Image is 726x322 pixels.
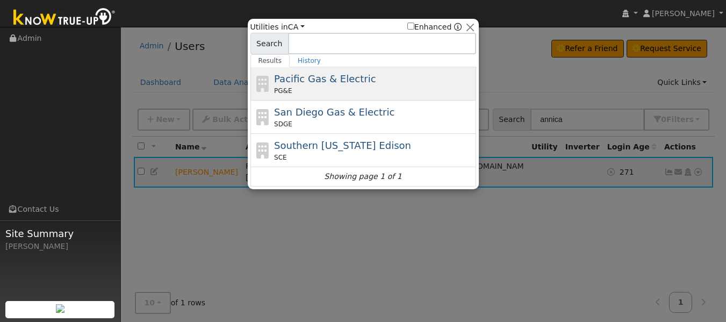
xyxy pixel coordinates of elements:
span: Southern [US_STATE] Edison [274,140,411,151]
span: Pacific Gas & Electric [274,73,376,84]
img: retrieve [56,304,64,313]
div: [PERSON_NAME] [5,241,115,252]
label: Enhanced [407,22,452,33]
span: Utilities in [250,22,305,33]
span: PG&E [274,86,292,96]
span: Search [250,33,289,54]
span: San Diego Gas & Electric [274,106,394,118]
input: Enhanced [407,23,414,30]
a: History [290,54,329,67]
span: [PERSON_NAME] [652,9,715,18]
i: Showing page 1 of 1 [324,171,401,182]
a: Enhanced Providers [454,23,462,31]
a: Results [250,54,290,67]
span: SCE [274,153,287,162]
a: CA [288,23,305,31]
span: Show enhanced providers [407,22,462,33]
span: SDGE [274,119,292,129]
img: Know True-Up [8,6,121,30]
span: Site Summary [5,226,115,241]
